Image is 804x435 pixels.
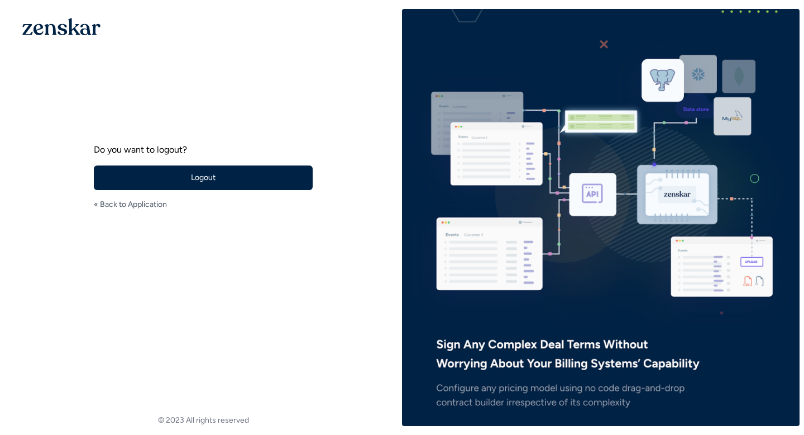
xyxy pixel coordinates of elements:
[94,199,167,210] a: « Back to Application
[22,18,100,35] img: 1OGAJ2xQqyY4LXKgY66KYq0eOWRCkrZdAb3gUhuVAqdWPZE9SRJmCz+oDMSn4zDLXe31Ii730ItAGKgCKgCCgCikA4Av8PJUP...
[4,415,402,426] footer: © 2023 All rights reserved
[94,166,313,190] button: Logout
[94,143,313,157] p: Do you want to logout?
